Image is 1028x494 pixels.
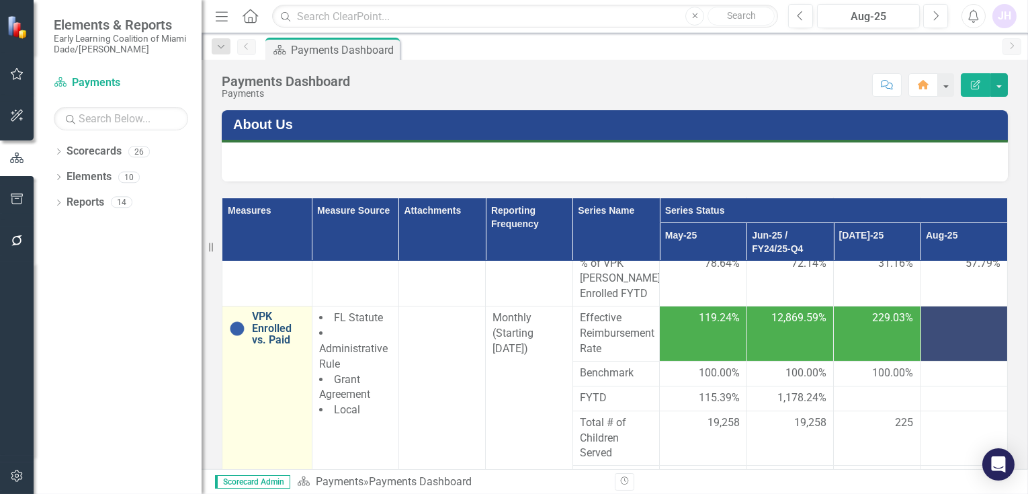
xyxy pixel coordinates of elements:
[794,415,826,431] span: 19,258
[252,311,305,346] a: VPK Enrolled vs. Paid
[6,15,31,40] img: ClearPoint Strategy
[920,411,1007,466] td: Double-Click to Edit
[660,411,746,466] td: Double-Click to Edit
[222,74,350,89] div: Payments Dashboard
[785,366,826,381] span: 100.00%
[316,475,363,488] a: Payments
[334,311,383,324] span: FL Statute
[580,311,652,357] span: Effective Reimbursement Rate
[580,390,652,406] span: FYTD
[699,366,740,381] span: 100.00%
[873,311,914,326] span: 229.03%
[128,146,150,157] div: 26
[215,475,290,489] span: Scorecard Admin
[492,311,565,357] div: Monthly (Starting [DATE])
[580,366,652,381] span: Benchmark
[896,415,914,431] span: 225
[746,361,833,386] td: Double-Click to Edit
[660,361,746,386] td: Double-Click to Edit
[992,4,1017,28] button: JH
[54,33,188,55] small: Early Learning Coalition of Miami Dade/[PERSON_NAME]
[705,256,740,272] span: 78.64%
[699,390,740,406] span: 115.39%
[67,169,112,185] a: Elements
[233,117,1001,132] h3: About Us
[834,361,920,386] td: Double-Click to Edit
[319,373,370,401] span: Grant Agreement
[982,448,1015,481] div: Open Intercom Messenger
[580,415,652,462] span: Total # of Children Served
[572,411,659,466] td: Double-Click to Edit
[334,403,360,416] span: Local
[291,42,396,58] div: Payments Dashboard
[708,415,740,431] span: 19,258
[771,311,826,326] span: 12,869.59%
[879,256,914,272] span: 31.16%
[822,9,915,25] div: Aug-25
[272,5,778,28] input: Search ClearPoint...
[229,321,245,337] img: No Information
[699,311,740,326] span: 119.24%
[817,4,920,28] button: Aug-25
[319,342,388,370] span: Administrative Rule
[920,361,1007,386] td: Double-Click to Edit
[791,256,826,272] span: 72.14%
[708,7,775,26] button: Search
[67,144,122,159] a: Scorecards
[834,411,920,466] td: Double-Click to Edit
[54,17,188,33] span: Elements & Reports
[111,197,132,208] div: 14
[873,366,914,381] span: 100.00%
[297,475,605,490] div: »
[727,10,756,21] span: Search
[222,89,350,99] div: Payments
[54,75,188,91] a: Payments
[777,390,826,406] span: 1,178.24%
[572,361,659,386] td: Double-Click to Edit
[746,411,833,466] td: Double-Click to Edit
[67,195,104,210] a: Reports
[966,256,1000,272] span: 57.79%
[580,256,652,302] span: % of VPK [PERSON_NAME] Enrolled FYTD
[54,107,188,130] input: Search Below...
[118,171,140,183] div: 10
[369,475,472,488] div: Payments Dashboard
